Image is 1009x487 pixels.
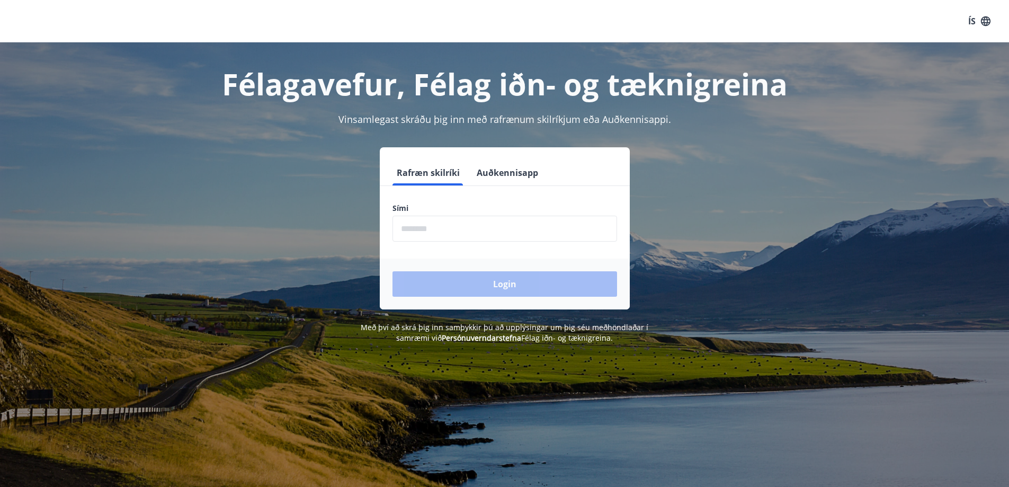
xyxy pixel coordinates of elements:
button: ÍS [962,12,996,31]
h1: Félagavefur, Félag iðn- og tæknigreina [136,64,873,104]
label: Sími [392,203,617,214]
span: Vinsamlegast skráðu þig inn með rafrænum skilríkjum eða Auðkennisappi. [338,113,671,126]
span: Með því að skrá þig inn samþykkir þú að upplýsingar um þig séu meðhöndlaðar í samræmi við Félag i... [361,322,648,343]
button: Auðkennisapp [472,160,542,185]
a: Persónuverndarstefna [442,333,521,343]
button: Rafræn skilríki [392,160,464,185]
